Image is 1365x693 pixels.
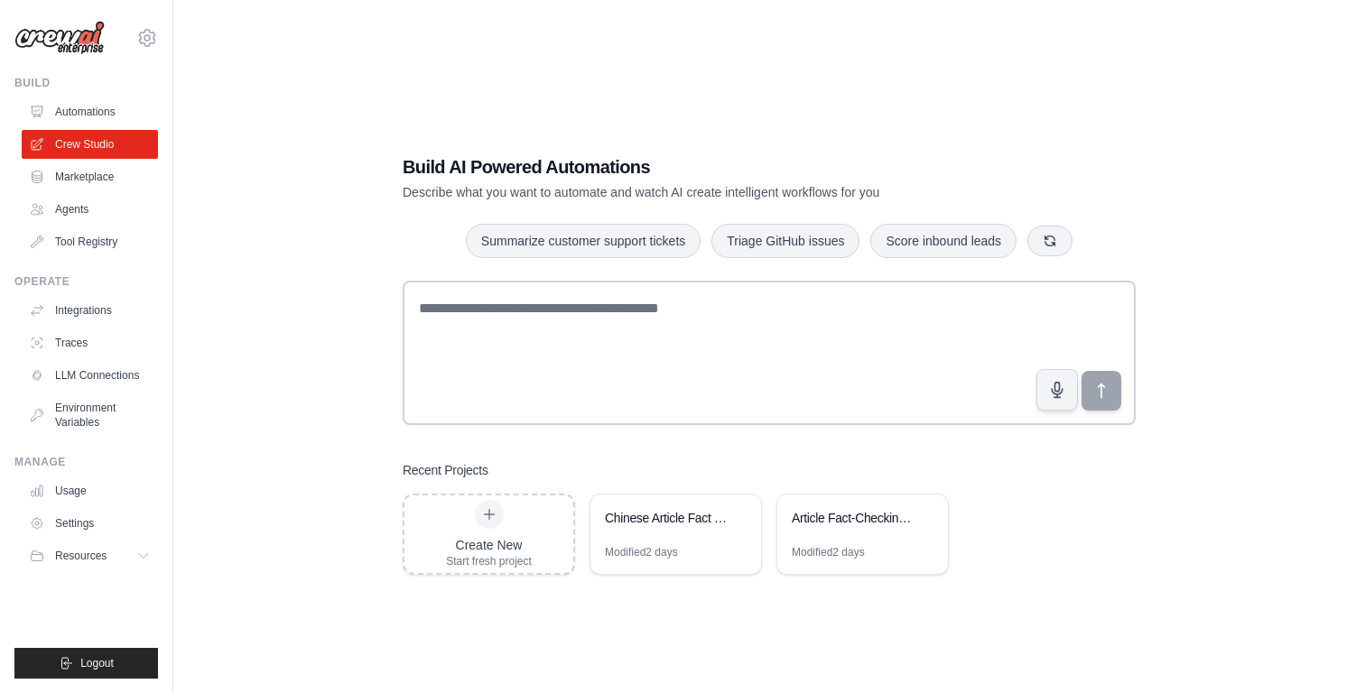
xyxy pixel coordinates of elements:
a: Usage [22,476,158,505]
div: Article Fact-Checking System [792,509,915,527]
img: Logo [14,21,105,55]
button: Logout [14,648,158,679]
a: Settings [22,509,158,538]
h1: Build AI Powered Automations [403,154,1009,180]
a: Tool Registry [22,227,158,256]
button: Resources [22,541,158,570]
button: Summarize customer support tickets [466,224,701,258]
div: Chinese Article Fact Checker [605,509,729,527]
button: Get new suggestions [1027,226,1072,256]
a: Integrations [22,296,158,325]
div: Manage [14,455,158,469]
h3: Recent Projects [403,461,488,479]
div: Operate [14,274,158,289]
button: Triage GitHub issues [711,224,859,258]
a: Traces [22,328,158,357]
span: Resources [55,549,107,563]
a: Automations [22,97,158,126]
div: Modified 2 days [792,545,865,559]
p: Describe what you want to automate and watch AI create intelligent workflows for you [403,183,1009,201]
button: Score inbound leads [870,224,1017,258]
span: Logout [80,656,114,670]
a: LLM Connections [22,361,158,390]
div: Create New [446,536,532,554]
a: Agents [22,195,158,224]
div: Start fresh project [446,554,532,568]
a: Crew Studio [22,130,158,159]
a: Marketplace [22,162,158,191]
button: Click to speak your automation idea [1036,369,1078,411]
div: Modified 2 days [605,545,678,559]
div: Build [14,76,158,90]
a: Environment Variables [22,393,158,437]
